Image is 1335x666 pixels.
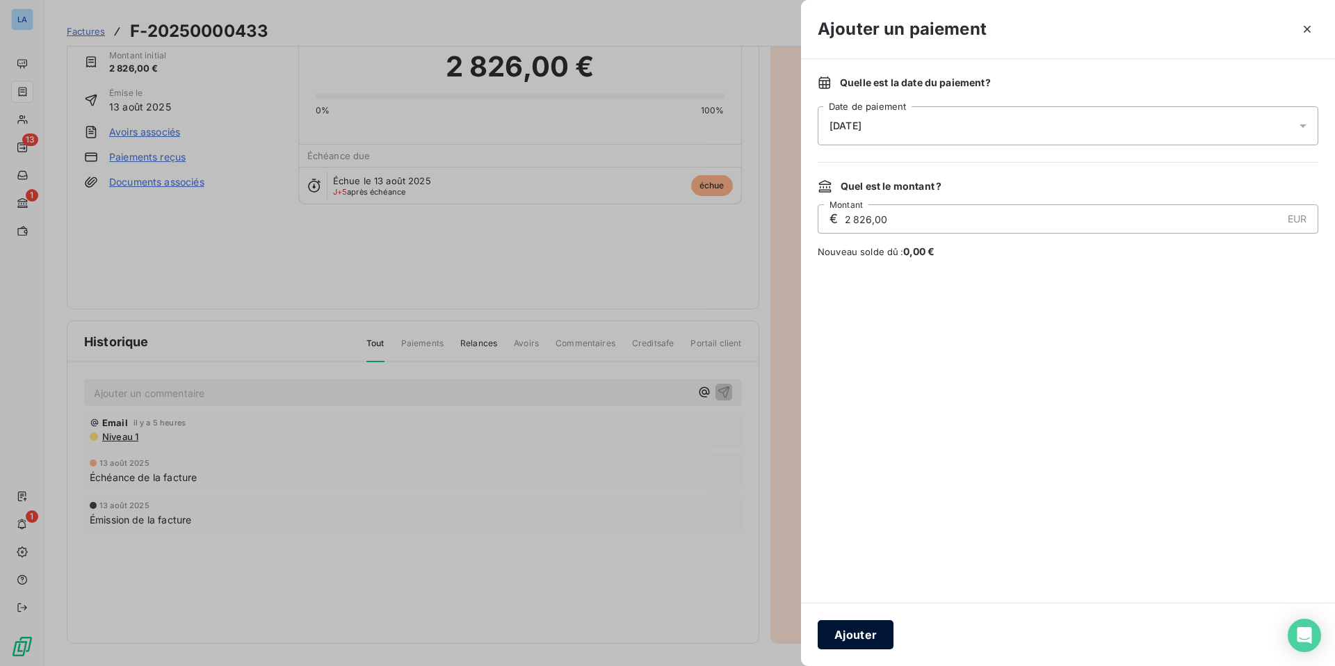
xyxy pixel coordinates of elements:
[818,620,893,649] button: Ajouter
[818,245,1318,259] span: Nouveau solde dû :
[1288,619,1321,652] div: Open Intercom Messenger
[840,76,991,90] span: Quelle est la date du paiement ?
[830,120,861,131] span: [DATE]
[903,245,935,257] span: 0,00 €
[841,179,941,193] span: Quel est le montant ?
[818,17,987,42] h3: Ajouter un paiement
